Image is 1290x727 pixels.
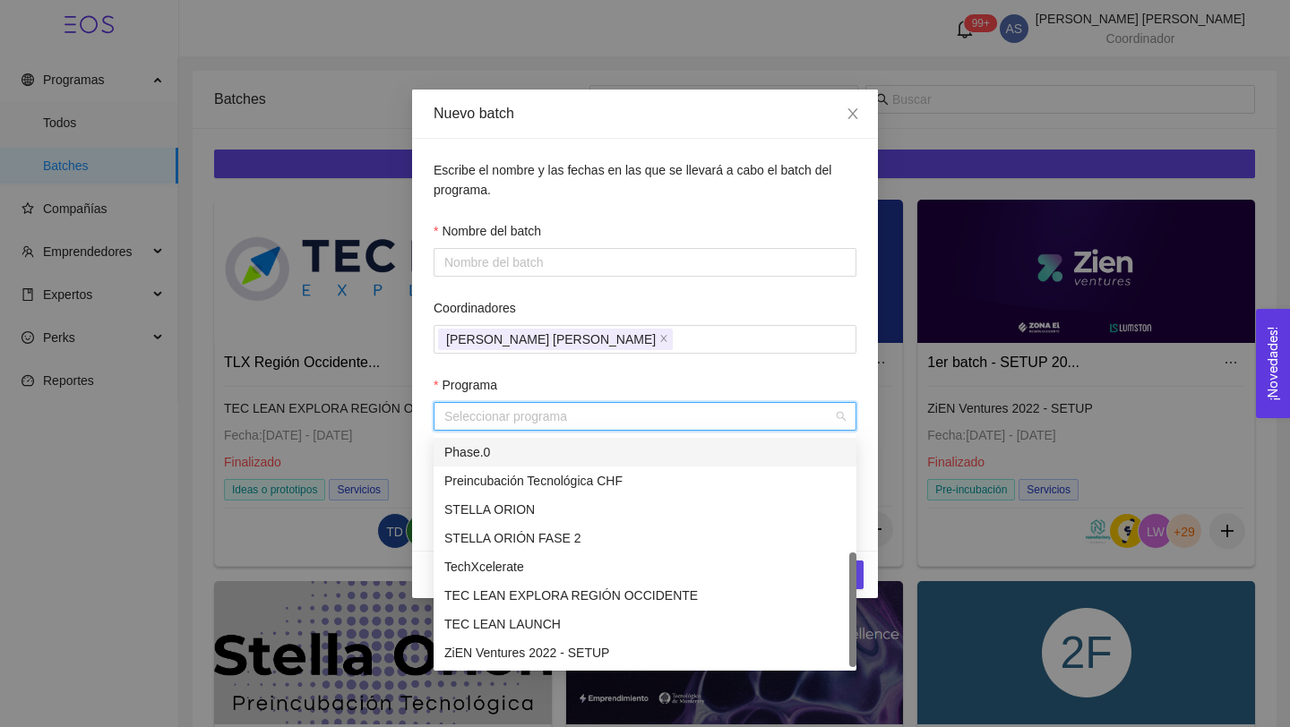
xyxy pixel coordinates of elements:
[434,581,856,610] div: TEC LEAN EXPLORA REGIÓN OCCIDENTE
[446,329,656,349] span: [PERSON_NAME] [PERSON_NAME]
[434,524,856,552] div: STELLA ORIÓN FASE 2
[444,403,833,430] input: Programa
[659,334,668,345] span: close
[434,163,831,197] span: Escribe el nombre y las fechas en las que se llevará a cabo el batch del programa.
[846,107,860,121] span: close
[444,471,846,491] div: Preincubación Tecnológica CHF
[828,90,878,140] button: Close
[444,643,846,663] div: ZiEN Ventures 2022 - SETUP
[434,638,856,667] div: ZiEN Ventures 2022 - SETUP
[434,375,497,395] label: Programa
[444,557,846,577] div: TechXcelerate
[444,500,846,519] div: STELLA ORION
[438,329,673,350] span: Ana Sofia Contreras Córdova
[444,586,846,605] div: TEC LEAN EXPLORA REGIÓN OCCIDENTE
[434,248,856,277] input: Nombre del batch
[434,221,541,241] label: Nombre del batch
[434,610,856,638] div: TEC LEAN LAUNCH
[434,552,856,581] div: TechXcelerate
[444,442,846,462] div: Phase.0
[434,298,516,318] label: Coordinadores
[434,495,856,524] div: STELLA ORION
[434,466,856,495] div: Preincubación Tecnológica CHF
[434,104,856,124] div: Nuevo batch
[444,528,846,548] div: STELLA ORIÓN FASE 2
[434,438,856,466] div: Phase.0
[1256,309,1290,418] button: Open Feedback Widget
[444,614,846,634] div: TEC LEAN LAUNCH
